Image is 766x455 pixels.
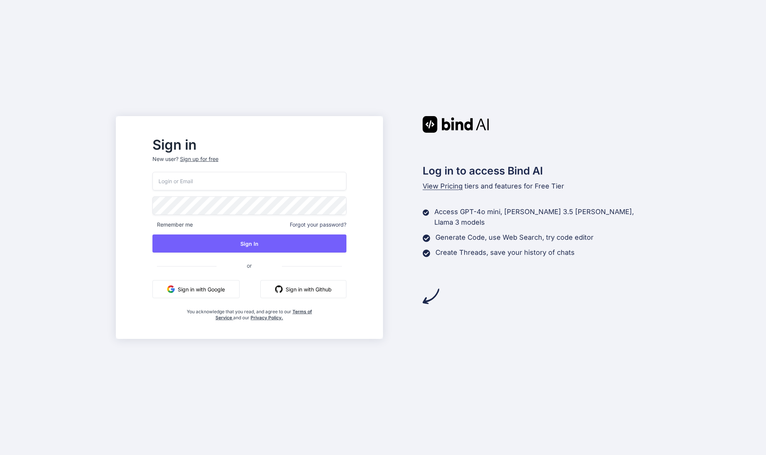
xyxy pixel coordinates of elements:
[423,182,463,190] span: View Pricing
[290,221,346,228] span: Forgot your password?
[152,221,193,228] span: Remember me
[275,285,283,293] img: github
[152,280,240,298] button: Sign in with Google
[152,155,346,172] p: New user?
[251,315,283,320] a: Privacy Policy.
[180,155,218,163] div: Sign up for free
[215,309,312,320] a: Terms of Service
[423,163,651,179] h2: Log in to access Bind AI
[434,207,650,228] p: Access GPT-4o mini, [PERSON_NAME] 3.5 [PERSON_NAME], Llama 3 models
[167,285,175,293] img: google
[152,139,346,151] h2: Sign in
[260,280,346,298] button: Sign in with Github
[152,234,346,253] button: Sign In
[435,232,594,243] p: Generate Code, use Web Search, try code editor
[423,288,439,305] img: arrow
[217,256,282,275] span: or
[423,116,489,133] img: Bind AI logo
[185,304,314,321] div: You acknowledge that you read, and agree to our and our
[435,247,575,258] p: Create Threads, save your history of chats
[152,172,346,190] input: Login or Email
[423,181,651,191] p: tiers and features for Free Tier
